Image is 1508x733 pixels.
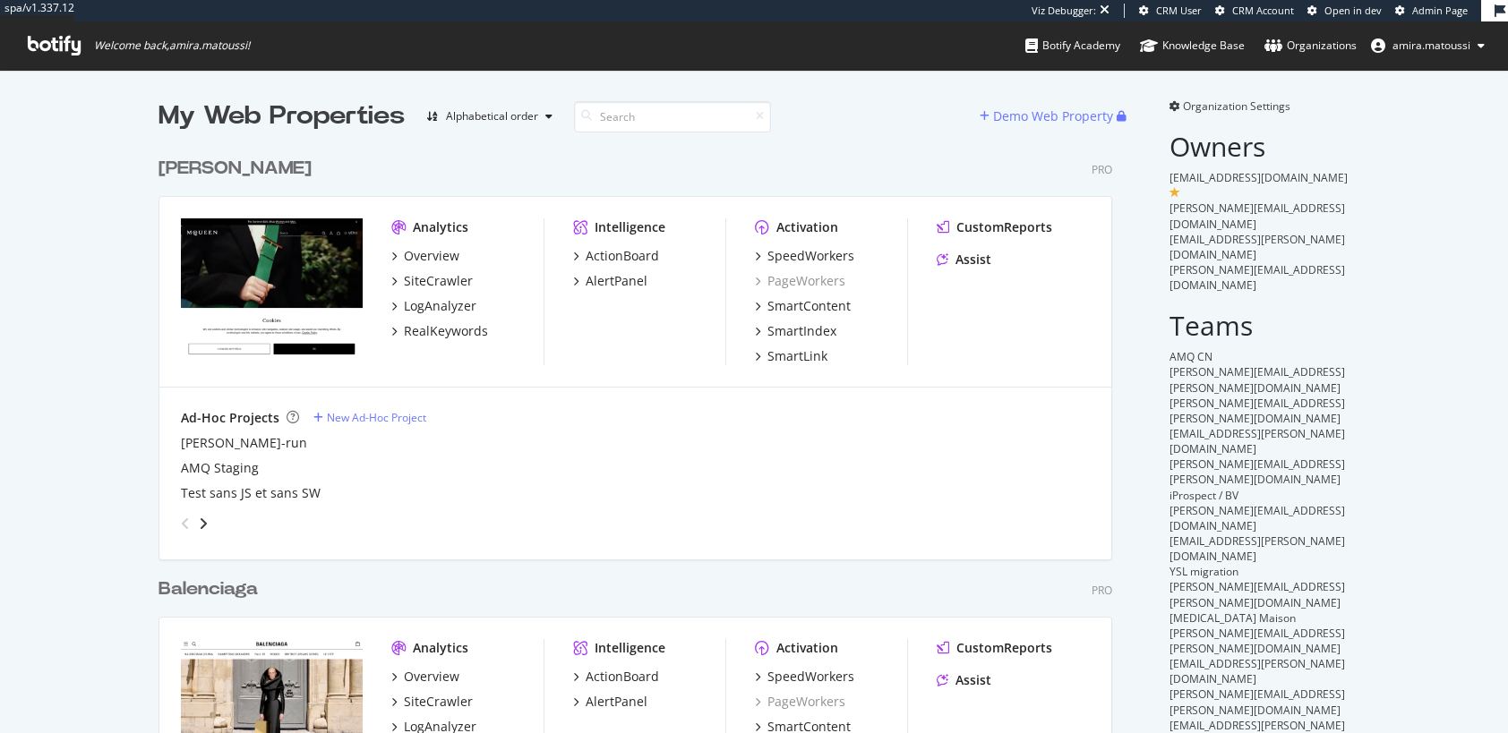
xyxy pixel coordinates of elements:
h2: Owners [1170,132,1349,161]
span: Organization Settings [1183,98,1290,114]
div: SmartLink [767,347,827,365]
div: Intelligence [595,218,665,236]
span: Welcome back, amira.matoussi ! [94,38,250,53]
div: Alphabetical order [446,111,538,122]
a: SmartIndex [755,322,836,340]
div: My Web Properties [159,98,405,134]
a: Knowledge Base [1140,21,1245,70]
a: New Ad-Hoc Project [313,410,426,425]
div: [MEDICAL_DATA] Maison [1170,610,1349,626]
a: Balenciaga [159,576,265,602]
a: CustomReports [937,639,1052,657]
span: [PERSON_NAME][EMAIL_ADDRESS][DOMAIN_NAME] [1170,262,1345,293]
span: [PERSON_NAME][EMAIL_ADDRESS][PERSON_NAME][DOMAIN_NAME] [1170,364,1345,395]
div: Pro [1092,162,1112,177]
a: Overview [391,247,459,265]
div: Analytics [413,218,468,236]
div: YSL migration [1170,564,1349,579]
div: SpeedWorkers [767,247,854,265]
input: Search [574,101,771,132]
div: Botify Academy [1025,37,1120,55]
a: PageWorkers [755,272,845,290]
div: Assist [955,251,991,268]
div: AMQ CN [1170,349,1349,364]
div: ActionBoard [586,247,659,265]
div: Organizations [1264,37,1357,55]
div: Activation [776,639,838,657]
div: Analytics [413,639,468,657]
a: LogAnalyzer [391,297,476,315]
span: CRM Account [1232,4,1294,17]
a: Admin Page [1395,4,1468,18]
div: RealKeywords [404,322,488,340]
a: Open in dev [1307,4,1382,18]
div: Pro [1092,583,1112,598]
a: Demo Web Property [980,108,1117,124]
button: Alphabetical order [419,102,560,131]
a: AlertPanel [573,693,647,711]
a: AMQ Staging [181,459,259,477]
div: Demo Web Property [993,107,1113,125]
a: ActionBoard [573,668,659,686]
div: SiteCrawler [404,272,473,290]
div: Viz Debugger: [1032,4,1096,18]
a: PageWorkers [755,693,845,711]
a: CRM User [1139,4,1202,18]
div: ActionBoard [586,668,659,686]
a: CustomReports [937,218,1052,236]
div: angle-right [197,515,210,533]
div: LogAnalyzer [404,297,476,315]
span: [EMAIL_ADDRESS][PERSON_NAME][DOMAIN_NAME] [1170,426,1345,456]
a: SpeedWorkers [755,247,854,265]
a: SiteCrawler [391,693,473,711]
a: RealKeywords [391,322,488,340]
a: Botify Academy [1025,21,1120,70]
a: AlertPanel [573,272,647,290]
a: Assist [937,671,991,689]
span: [PERSON_NAME][EMAIL_ADDRESS][PERSON_NAME][DOMAIN_NAME] [1170,686,1345,717]
div: Activation [776,218,838,236]
img: www.alexandermcqueen.com [181,218,363,363]
div: SmartContent [767,297,851,315]
div: Assist [955,671,991,689]
div: CustomReports [956,639,1052,657]
a: ActionBoard [573,247,659,265]
div: New Ad-Hoc Project [327,410,426,425]
span: Admin Page [1412,4,1468,17]
a: Assist [937,251,991,268]
a: SiteCrawler [391,272,473,290]
div: [PERSON_NAME]-run [181,434,307,452]
a: SpeedWorkers [755,668,854,686]
span: [EMAIL_ADDRESS][DOMAIN_NAME] [1170,170,1348,185]
span: [PERSON_NAME][EMAIL_ADDRESS][PERSON_NAME][DOMAIN_NAME] [1170,456,1345,487]
span: CRM User [1156,4,1202,17]
div: Balenciaga [159,576,258,602]
a: CRM Account [1215,4,1294,18]
span: amira.matoussi [1392,38,1470,53]
a: Test sans JS et sans SW [181,484,321,502]
span: Open in dev [1324,4,1382,17]
span: [PERSON_NAME][EMAIL_ADDRESS][PERSON_NAME][DOMAIN_NAME] [1170,579,1345,609]
span: [EMAIL_ADDRESS][PERSON_NAME][DOMAIN_NAME] [1170,656,1345,686]
a: Organizations [1264,21,1357,70]
a: SmartLink [755,347,827,365]
div: [PERSON_NAME] [159,156,312,182]
div: SpeedWorkers [767,668,854,686]
button: amira.matoussi [1357,31,1499,60]
div: SiteCrawler [404,693,473,711]
div: AlertPanel [586,272,647,290]
span: [PERSON_NAME][EMAIL_ADDRESS][PERSON_NAME][DOMAIN_NAME] [1170,396,1345,426]
div: iProspect / BV [1170,488,1349,503]
h2: Teams [1170,311,1349,340]
div: Intelligence [595,639,665,657]
a: Overview [391,668,459,686]
div: SmartIndex [767,322,836,340]
span: [EMAIL_ADDRESS][PERSON_NAME][DOMAIN_NAME] [1170,533,1345,564]
span: [EMAIL_ADDRESS][PERSON_NAME][DOMAIN_NAME] [1170,232,1345,262]
div: AlertPanel [586,693,647,711]
span: [PERSON_NAME][EMAIL_ADDRESS][DOMAIN_NAME] [1170,503,1345,533]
